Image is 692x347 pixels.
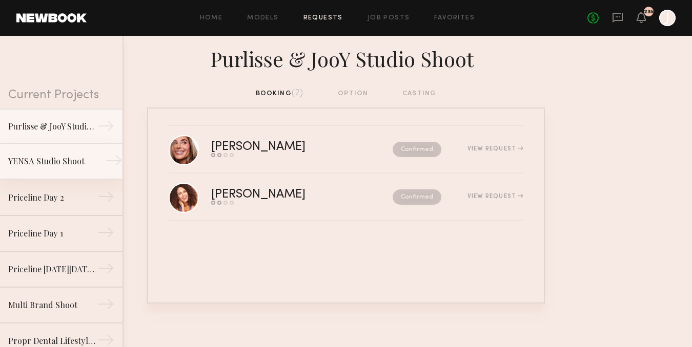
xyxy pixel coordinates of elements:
div: Purlisse & JooY Studio Shoot [147,44,545,72]
div: Priceline [DATE][DATE] Social Content [8,263,97,275]
nb-request-status: Confirmed [393,142,441,157]
div: Propr Dental Lifestyle Shoot [8,335,97,347]
a: J [659,10,676,26]
div: View Request [467,146,523,152]
div: → [106,152,123,172]
div: → [97,296,114,316]
div: 235 [644,9,654,15]
div: → [97,188,114,209]
div: → [97,260,114,280]
a: Requests [303,15,343,21]
a: [PERSON_NAME]ConfirmedView Request [169,126,523,174]
div: Priceline Day 2 [8,191,97,204]
div: → [97,224,114,245]
a: Home [200,15,223,21]
nb-request-status: Confirmed [393,189,441,205]
a: Favorites [434,15,475,21]
div: View Request [467,193,523,200]
div: Purlisse & JooY Studio Shoot [8,120,97,133]
div: Priceline Day 1 [8,227,97,240]
div: [PERSON_NAME] [211,141,349,153]
a: [PERSON_NAME]ConfirmedView Request [169,174,523,221]
div: → [97,118,114,138]
div: [PERSON_NAME] [211,189,349,201]
div: YENSA Studio Shoot [8,155,97,167]
a: Job Posts [368,15,410,21]
a: Models [247,15,278,21]
div: Multi Brand Shoot [8,299,97,311]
